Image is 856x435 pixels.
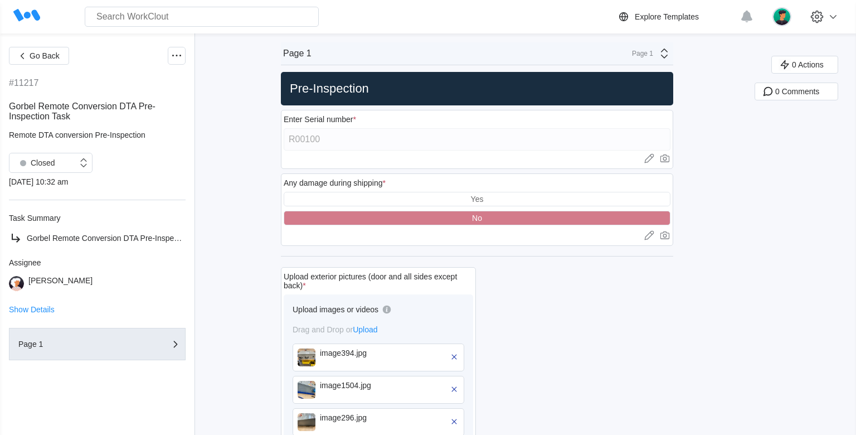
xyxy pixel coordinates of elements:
a: Gorbel Remote Conversion DTA Pre-Inspection Task [9,231,186,245]
div: Page 1 [625,50,653,57]
input: Search WorkClout [85,7,319,27]
div: Yes [471,195,484,204]
div: image1504.jpg [320,381,448,390]
button: 0 Actions [771,56,838,74]
span: Drag and Drop or [293,325,378,334]
button: Go Back [9,47,69,65]
div: [DATE] 10:32 am [9,177,186,186]
h2: Pre-Inspection [285,81,669,96]
span: Gorbel Remote Conversion DTA Pre-Inspection Task [27,234,208,243]
div: #11217 [9,78,38,88]
div: Enter Serial number [284,115,356,124]
div: Upload images or videos [293,305,378,314]
button: Show Details [9,306,55,313]
div: Task Summary [9,214,186,223]
button: Page 1 [9,328,186,360]
input: Type here... [284,128,670,151]
div: Remote DTA conversion Pre-Inspection [9,130,186,139]
div: No [472,214,482,223]
img: user-4.png [9,276,24,291]
div: Explore Templates [635,12,699,21]
div: image296.jpg [320,413,448,422]
div: Page 1 [283,49,312,59]
span: 0 Actions [792,61,824,69]
span: Gorbel Remote Conversion DTA Pre-Inspection Task [9,101,155,121]
img: user.png [772,7,791,26]
div: Upload exterior pictures (door and all sides except back) [284,272,473,290]
img: image394.jpg [298,349,315,366]
button: 0 Comments [755,83,838,100]
div: Assignee [9,258,186,267]
div: Any damage during shipping [284,178,386,187]
img: image1504.jpg [298,381,315,399]
div: Closed [15,155,55,171]
img: image296.jpg [298,413,315,431]
span: 0 Comments [775,88,819,95]
div: Page 1 [18,340,130,348]
a: Explore Templates [617,10,735,23]
span: Upload [353,325,377,334]
span: Go Back [30,52,60,60]
div: image394.jpg [320,349,448,357]
div: [PERSON_NAME] [28,276,93,291]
